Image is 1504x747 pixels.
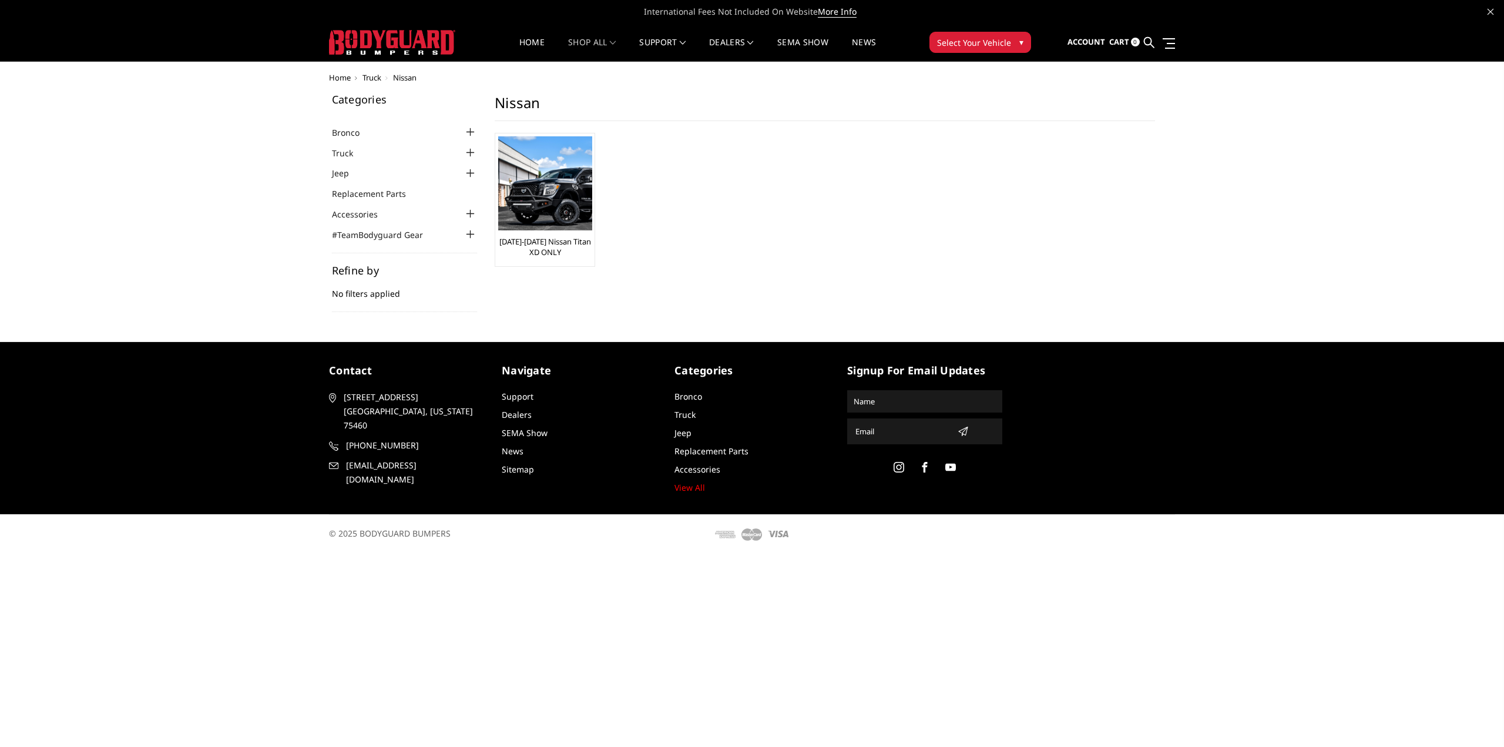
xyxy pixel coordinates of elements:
span: Account [1067,36,1105,47]
a: Support [502,391,533,402]
img: BODYGUARD BUMPERS [329,30,455,55]
a: Cart 0 [1109,26,1140,58]
a: News [502,445,523,457]
span: © 2025 BODYGUARD BUMPERS [329,528,451,539]
a: More Info [818,6,857,18]
a: Truck [362,72,381,83]
button: Select Your Vehicle [929,32,1031,53]
a: SEMA Show [502,427,548,438]
a: Truck [332,147,368,159]
a: Bronco [674,391,702,402]
input: Name [849,392,1001,411]
h1: Nissan [495,94,1155,121]
span: [PHONE_NUMBER] [346,438,482,453]
a: View All [674,482,705,493]
span: Cart [1109,36,1129,47]
h5: signup for email updates [847,363,1002,378]
a: SEMA Show [777,38,828,61]
a: [DATE]-[DATE] Nissan Titan XD ONLY [498,236,592,257]
span: Nissan [393,72,417,83]
div: No filters applied [332,265,478,312]
span: [EMAIL_ADDRESS][DOMAIN_NAME] [346,458,482,487]
a: Home [519,38,545,61]
span: Select Your Vehicle [937,36,1011,49]
a: Jeep [332,167,364,179]
span: [STREET_ADDRESS] [GEOGRAPHIC_DATA], [US_STATE] 75460 [344,390,480,433]
h5: Categories [332,94,478,105]
h5: Navigate [502,363,657,378]
a: Dealers [709,38,754,61]
a: Truck [674,409,696,420]
a: Support [639,38,686,61]
a: Dealers [502,409,532,420]
a: Jeep [674,427,691,438]
a: Replacement Parts [332,187,421,200]
a: News [852,38,876,61]
a: [EMAIL_ADDRESS][DOMAIN_NAME] [329,458,484,487]
a: Account [1067,26,1105,58]
span: 0 [1131,38,1140,46]
a: Bronco [332,126,374,139]
a: Replacement Parts [674,445,748,457]
a: #TeamBodyguard Gear [332,229,438,241]
a: Sitemap [502,464,534,475]
h5: Refine by [332,265,478,276]
h5: Categories [674,363,830,378]
a: Accessories [674,464,720,475]
a: Home [329,72,351,83]
input: Email [851,422,953,441]
h5: contact [329,363,484,378]
a: [PHONE_NUMBER] [329,438,484,453]
a: Accessories [332,208,392,220]
a: shop all [568,38,616,61]
span: ▾ [1019,36,1023,48]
